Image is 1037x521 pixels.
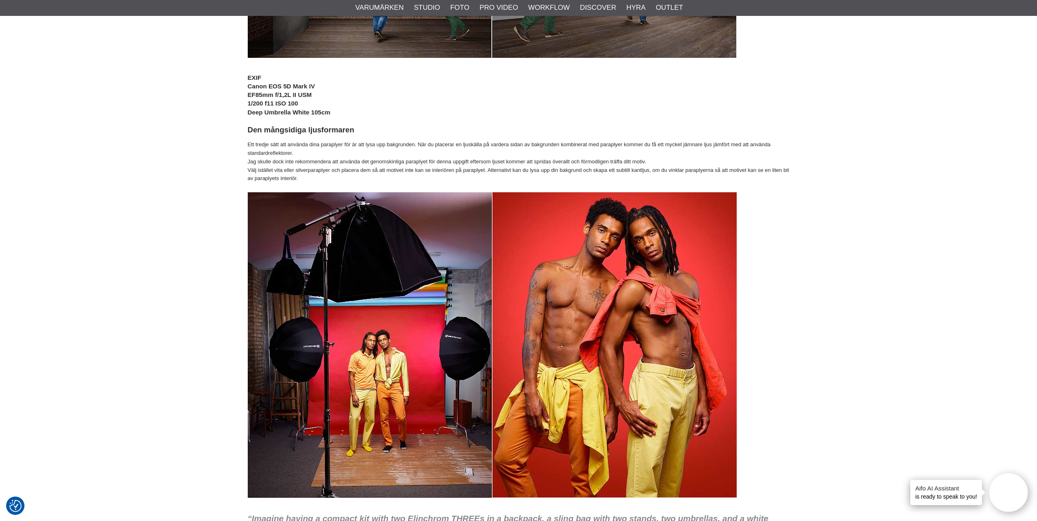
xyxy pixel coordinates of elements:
[248,192,737,498] img: Umbrellas to light a background
[626,2,645,13] a: Hyra
[910,480,982,505] div: is ready to speak to you!
[480,2,518,13] a: Pro Video
[580,2,616,13] a: Discover
[656,2,683,13] a: Outlet
[915,484,977,492] h4: Aifo AI Assistant
[248,125,790,135] h3: Den mångsidiga ljusformaren
[248,141,790,183] p: Ett tredje sätt att använda dina paraplyer för är att lysa upp bakgrunden. När du placerar en lju...
[355,2,404,13] a: Varumärken
[414,2,440,13] a: Studio
[9,499,22,513] button: Samtyckesinställningar
[248,73,790,117] h6: EXIF Canon EOS 5D Mark IV EF85mm f/1,2L II USM 1/200 f11 ISO 100 Deep Umbrella White 105cm
[528,2,570,13] a: Workflow
[450,2,469,13] a: Foto
[9,500,22,512] img: Revisit consent button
